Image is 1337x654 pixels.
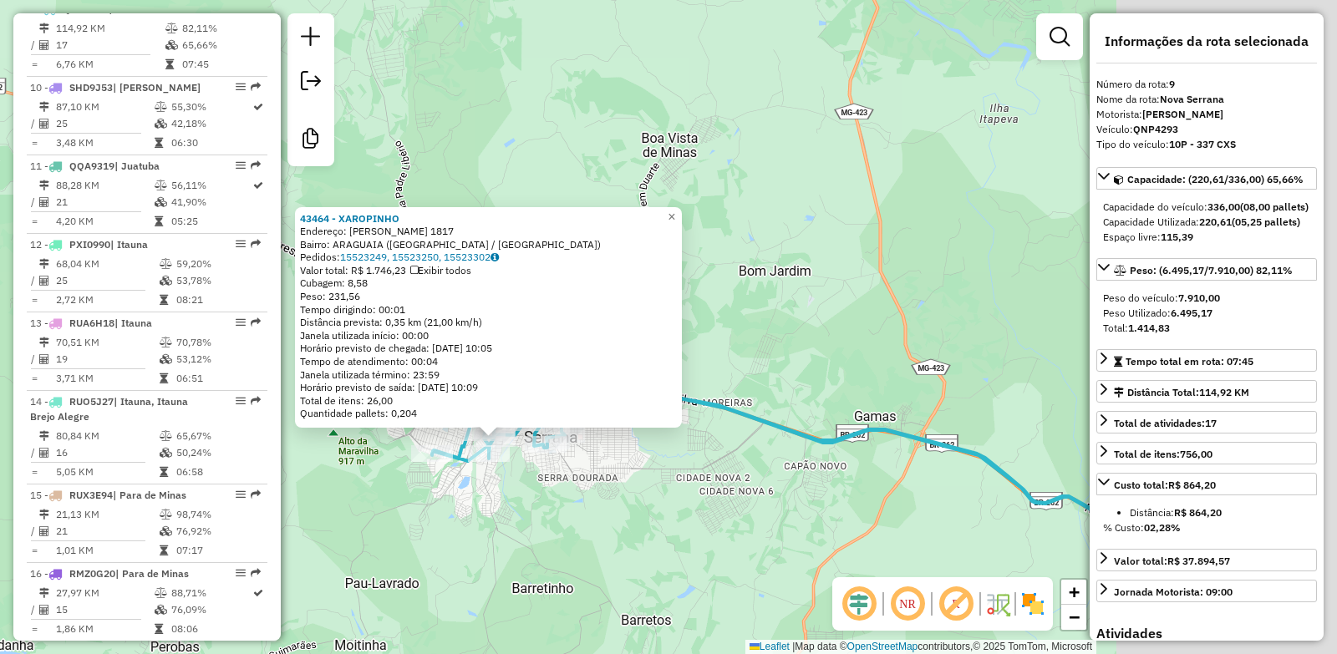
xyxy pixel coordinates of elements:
div: % Custo: [1103,520,1310,535]
div: Quantidade pallets: 0,204 [300,407,677,420]
td: 56,11% [170,177,252,194]
td: 1,86 KM [55,621,154,637]
i: % de utilização da cubagem [155,197,167,207]
a: Valor total:R$ 37.894,57 [1096,549,1317,571]
i: Tempo total em rota [160,295,168,305]
td: = [30,56,38,73]
td: 06:58 [175,464,260,480]
td: 42,18% [170,115,252,132]
td: 65,67% [175,428,260,444]
i: Distância Total [39,510,49,520]
td: = [30,542,38,559]
i: Tempo total em rota [155,138,163,148]
i: Total de Atividades [39,197,49,207]
td: = [30,621,38,637]
h4: Atividades [1096,626,1317,641]
span: 15 - [30,489,186,501]
strong: 336,00 [1207,200,1240,213]
i: Total de Atividades [39,354,49,364]
span: + [1069,581,1080,602]
td: = [30,134,38,151]
td: 98,74% [175,506,260,523]
span: 12 - [30,238,148,251]
em: Rota exportada [251,396,261,406]
strong: 43464 - XAROPINHO [300,212,399,225]
td: 5,05 KM [55,464,159,480]
span: − [1069,606,1080,627]
span: 14 - [30,395,188,423]
td: 88,71% [170,585,252,601]
a: OpenStreetMap [847,641,918,652]
span: | Para de Minas [115,567,189,580]
i: Distância Total [39,102,49,112]
div: Janela utilizada término: 23:59 [300,368,677,382]
td: 87,10 KM [55,99,154,115]
span: 16 - [30,567,189,580]
a: Criar modelo [294,122,328,160]
em: Rota exportada [251,160,261,170]
div: Veículo: [1096,122,1317,137]
div: Nome da rota: [1096,92,1317,107]
div: Tempo dirigindo: 00:01 [300,303,677,317]
em: Opções [236,239,246,249]
div: Distância prevista: 0,35 km (21,00 km/h) [300,316,677,329]
img: Exibir/Ocultar setores [1019,591,1046,617]
a: Peso: (6.495,17/7.910,00) 82,11% [1096,258,1317,281]
i: % de utilização do peso [160,337,172,347]
span: QQA9319 [69,160,114,172]
a: Capacidade: (220,61/336,00) 65,66% [1096,167,1317,190]
i: Rota otimizada [253,102,263,112]
i: % de utilização do peso [155,102,167,112]
a: Zoom in [1061,580,1086,605]
i: Distância Total [39,431,49,441]
span: RUA6H18 [69,317,114,329]
em: Rota exportada [251,489,261,499]
i: Distância Total [39,180,49,190]
i: % de utilização do peso [160,510,172,520]
span: | Para de Minas [113,489,186,501]
span: 10 - [30,81,201,94]
td: 21 [55,523,159,540]
strong: R$ 864,20 [1174,506,1222,519]
a: Leaflet [750,641,790,652]
div: Cubagem: 8,58 [300,276,677,290]
td: 08:21 [175,292,260,308]
span: | [792,641,795,652]
td: 114,92 KM [55,20,165,37]
i: % de utilização da cubagem [160,526,172,536]
a: 15523249, 15523250, 15523302 [340,251,499,263]
div: Peso Utilizado: [1103,306,1310,321]
td: 16 [55,444,159,461]
strong: 9 [1169,78,1175,90]
strong: (08,00 pallets) [1240,200,1309,213]
div: Peso: (6.495,17/7.910,00) 82,11% [1096,284,1317,342]
td: 08:06 [170,621,252,637]
div: Total: [1103,321,1310,336]
div: Valor total: [1114,554,1230,569]
i: Distância Total [39,259,49,269]
div: Valor total: R$ 1.746,23 [300,264,677,277]
strong: 115,39 [1161,231,1193,243]
td: 80,84 KM [55,428,159,444]
td: / [30,194,38,210]
td: / [30,444,38,461]
img: Fluxo de ruas [984,591,1011,617]
td: 06:51 [175,370,260,387]
div: Motorista: [1096,107,1317,122]
div: Horário previsto de saída: [DATE] 10:09 [300,381,677,394]
td: / [30,523,38,540]
strong: 220,61 [1199,215,1232,228]
i: Total de Atividades [39,119,49,129]
div: Distância Total: [1114,385,1249,400]
strong: R$ 37.894,57 [1167,555,1230,567]
td: 05:25 [170,213,252,230]
span: Capacidade: (220,61/336,00) 65,66% [1127,173,1304,185]
td: 68,04 KM [55,256,159,272]
h4: Informações da rota selecionada [1096,33,1317,49]
span: Peso do veículo: [1103,292,1220,304]
span: RUX3E94 [69,489,113,501]
div: Peso: 231,56 [300,290,677,303]
td: 19 [55,351,159,368]
td: 3,48 KM [55,134,154,151]
i: Rota otimizada [253,588,263,598]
